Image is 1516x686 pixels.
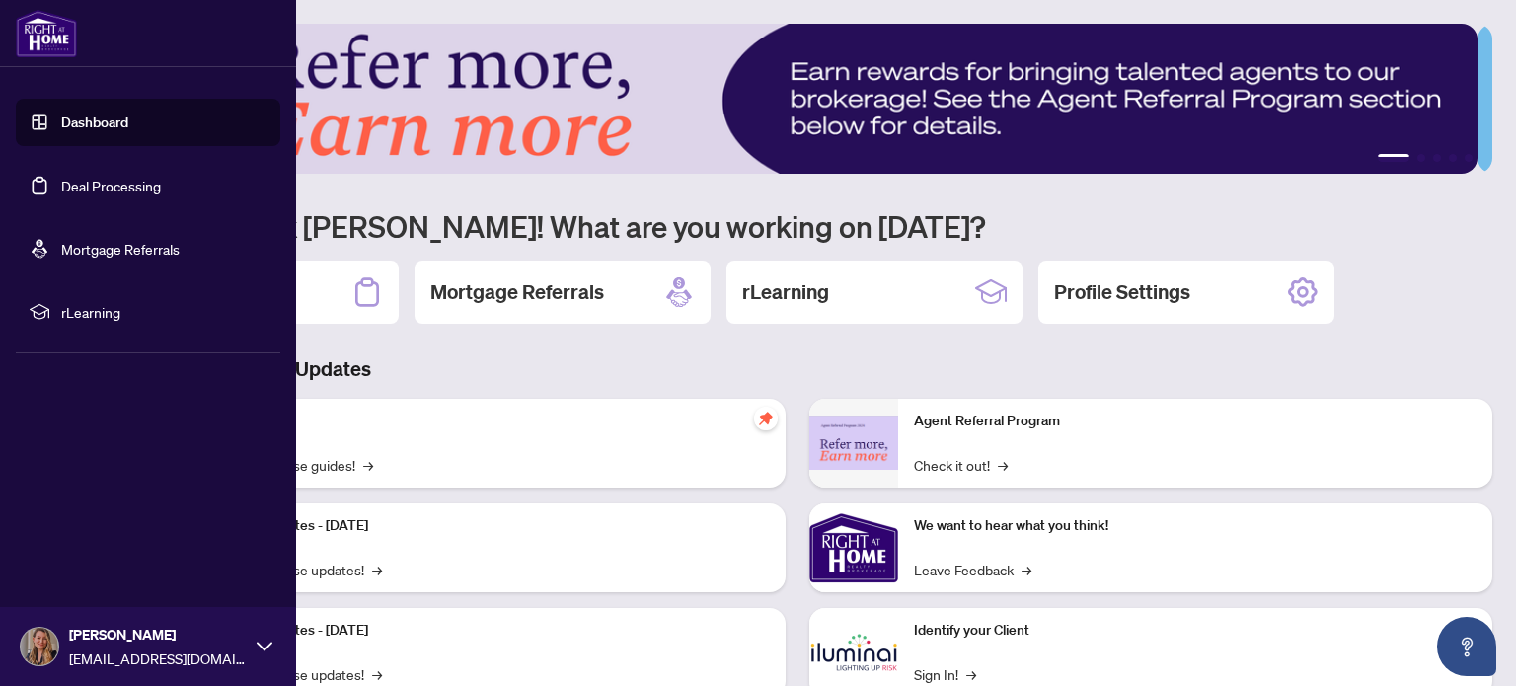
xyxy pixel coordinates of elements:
[1417,154,1425,162] button: 2
[61,114,128,131] a: Dashboard
[914,411,1477,432] p: Agent Referral Program
[966,663,976,685] span: →
[61,301,266,323] span: rLearning
[1022,559,1031,580] span: →
[754,407,778,430] span: pushpin
[103,207,1492,245] h1: Welcome back [PERSON_NAME]! What are you working on [DATE]?
[998,454,1008,476] span: →
[914,663,976,685] a: Sign In!→
[1465,154,1473,162] button: 5
[207,515,770,537] p: Platform Updates - [DATE]
[207,411,770,432] p: Self-Help
[16,10,77,57] img: logo
[61,240,180,258] a: Mortgage Referrals
[809,416,898,470] img: Agent Referral Program
[1378,154,1409,162] button: 1
[914,620,1477,642] p: Identify your Client
[372,663,382,685] span: →
[21,628,58,665] img: Profile Icon
[1437,617,1496,676] button: Open asap
[207,620,770,642] p: Platform Updates - [DATE]
[809,503,898,592] img: We want to hear what you think!
[1433,154,1441,162] button: 3
[914,559,1031,580] a: Leave Feedback→
[430,278,604,306] h2: Mortgage Referrals
[742,278,829,306] h2: rLearning
[1054,278,1190,306] h2: Profile Settings
[914,454,1008,476] a: Check it out!→
[914,515,1477,537] p: We want to hear what you think!
[103,355,1492,383] h3: Brokerage & Industry Updates
[69,624,247,646] span: [PERSON_NAME]
[372,559,382,580] span: →
[1449,154,1457,162] button: 4
[61,177,161,194] a: Deal Processing
[69,648,247,669] span: [EMAIL_ADDRESS][DOMAIN_NAME]
[103,24,1478,174] img: Slide 0
[363,454,373,476] span: →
